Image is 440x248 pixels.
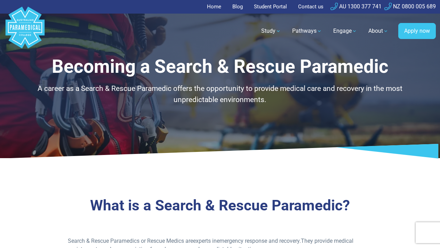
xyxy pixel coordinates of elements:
h3: What is a Search & Rescue Paramedic? [37,197,403,215]
h1: Becoming a Search & Rescue Paramedic [37,56,403,78]
a: Engage [329,21,361,41]
a: Pathways [288,21,326,41]
span: A career as a Search & Rescue Paramedic offers the opportunity to provide medical care and recove... [38,84,402,104]
a: NZ 0800 005 689 [384,3,436,10]
a: AU 1300 377 741 [330,3,382,10]
a: Australian Paramedical College [4,14,46,49]
a: Apply now [398,23,436,39]
span: emergency response and recovery. [217,238,301,244]
span: experts in [193,238,217,244]
span: Search & Rescue Paramedics or Rescue Medics are [68,238,193,244]
a: About [364,21,393,41]
a: Study [257,21,285,41]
